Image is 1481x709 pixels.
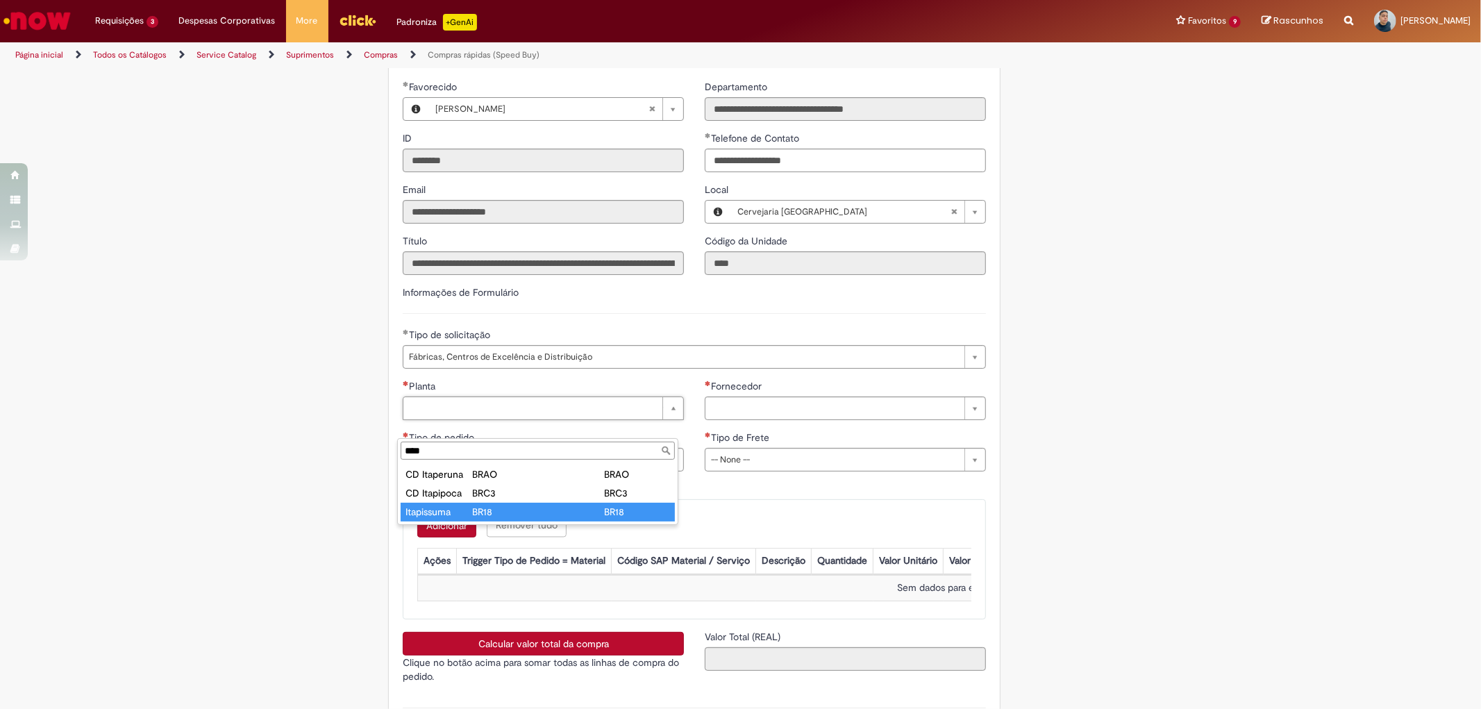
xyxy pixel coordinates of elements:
[472,486,538,500] div: BRC3
[405,505,471,519] div: Itapissuma
[472,467,538,481] div: BRAO
[405,467,471,481] div: CD Itaperuna
[398,462,678,524] ul: Planta
[604,467,670,481] div: BRAO
[604,486,670,500] div: BRC3
[472,505,538,519] div: BR18
[604,505,670,519] div: BR18
[405,486,471,500] div: CD Itapipoca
